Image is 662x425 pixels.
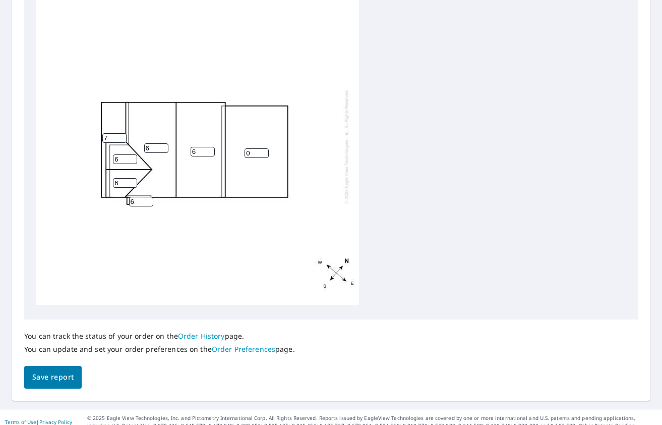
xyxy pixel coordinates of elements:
[178,331,225,341] a: Order History
[24,345,295,354] p: You can update and set your order preferences on the page.
[32,371,74,384] span: Save report
[5,419,72,425] p: |
[212,344,275,354] a: Order Preferences
[24,366,82,389] button: Save report
[24,332,295,341] p: You can track the status of your order on the page.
